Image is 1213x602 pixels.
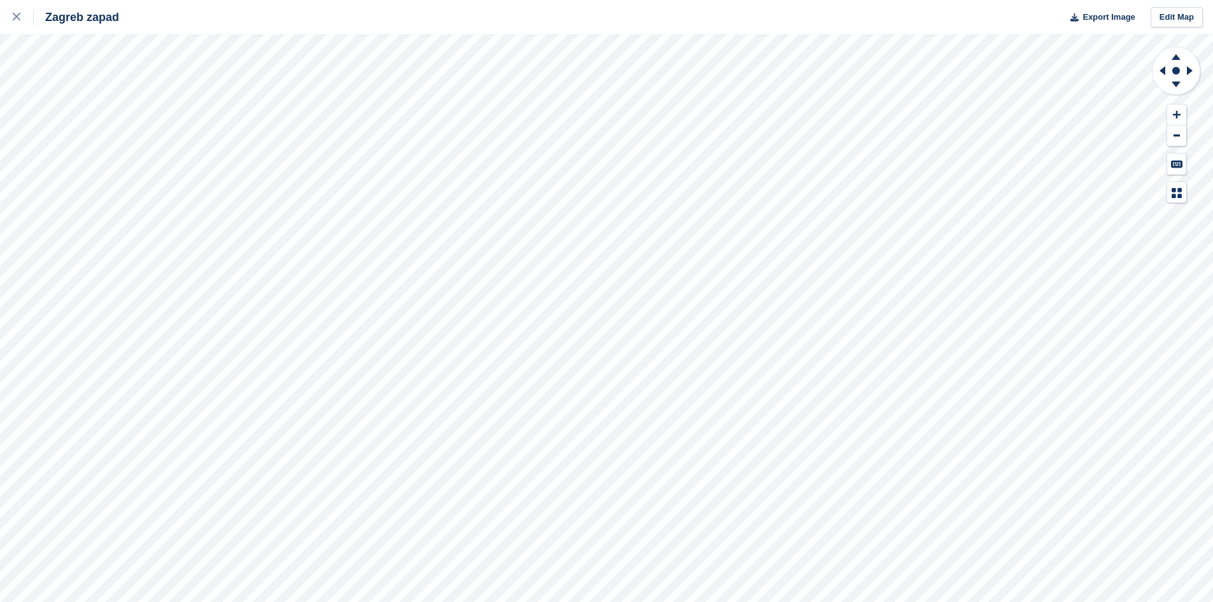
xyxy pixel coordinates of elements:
[1167,182,1186,203] button: Map Legend
[1063,7,1135,28] button: Export Image
[1082,11,1135,24] span: Export Image
[1151,7,1203,28] a: Edit Map
[34,10,119,25] div: Zagreb zapad
[1167,125,1186,147] button: Zoom Out
[1167,154,1186,175] button: Keyboard Shortcuts
[1167,104,1186,125] button: Zoom In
